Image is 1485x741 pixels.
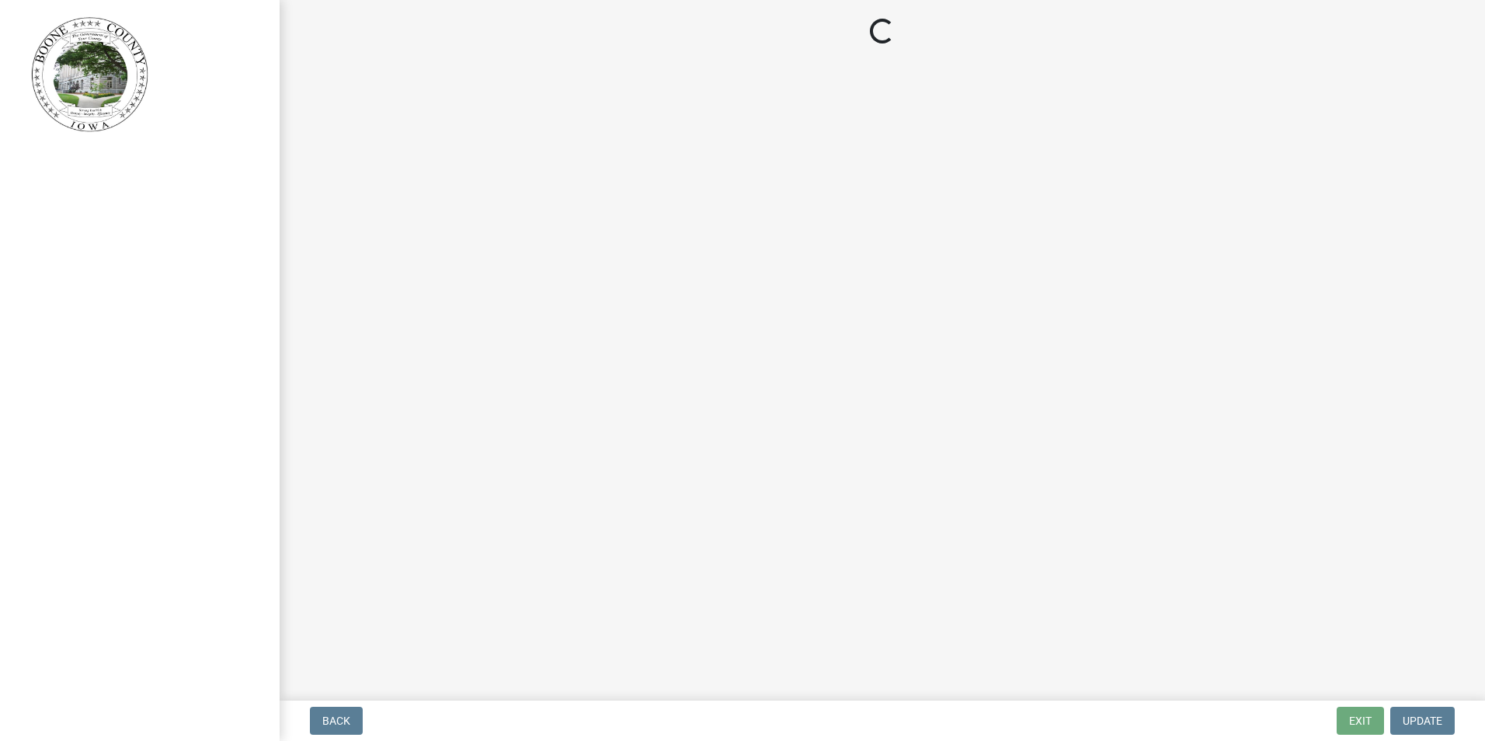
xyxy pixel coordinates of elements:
span: Back [322,715,350,727]
img: Boone County, Iowa [31,16,149,133]
button: Update [1390,707,1455,735]
span: Update [1403,715,1442,727]
button: Back [310,707,363,735]
button: Exit [1337,707,1384,735]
